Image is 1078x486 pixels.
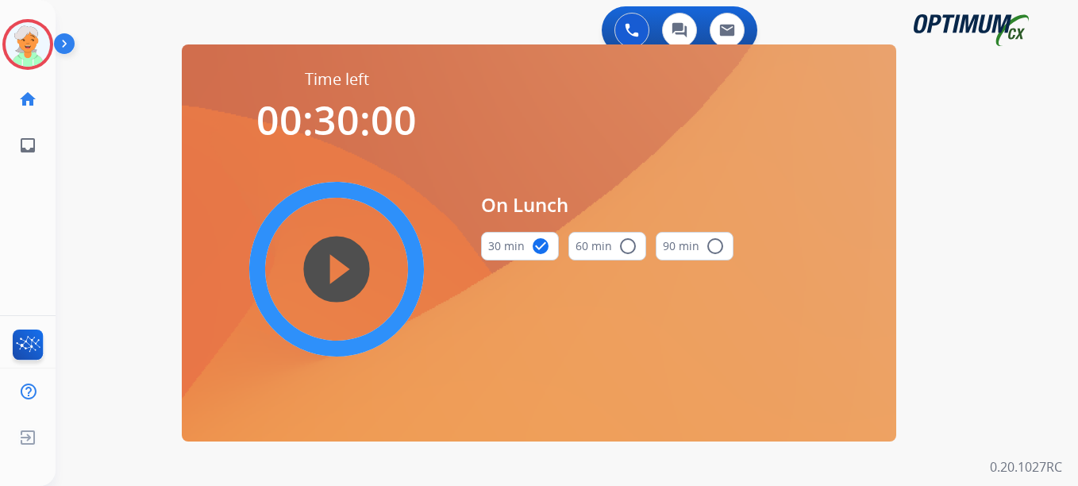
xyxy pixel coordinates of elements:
[481,232,559,260] button: 30 min
[618,237,637,256] mat-icon: radio_button_unchecked
[481,191,733,219] span: On Lunch
[706,237,725,256] mat-icon: radio_button_unchecked
[256,93,417,147] span: 00:30:00
[6,22,50,67] img: avatar
[327,260,346,279] mat-icon: play_circle_filled
[568,232,646,260] button: 60 min
[656,232,733,260] button: 90 min
[18,90,37,109] mat-icon: home
[531,237,550,256] mat-icon: check_circle
[990,457,1062,476] p: 0.20.1027RC
[18,136,37,155] mat-icon: inbox
[305,68,369,91] span: Time left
